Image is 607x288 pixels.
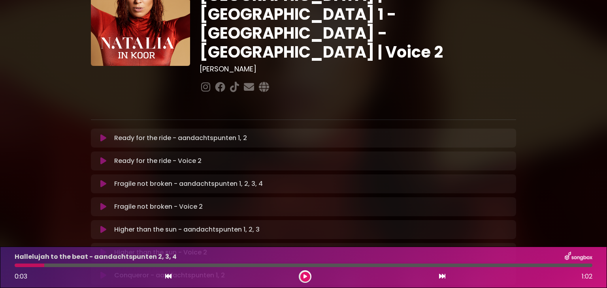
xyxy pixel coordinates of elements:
p: Ready for the ride - aandachtspunten 1, 2 [114,133,247,143]
img: songbox-logo-white.png [565,252,592,262]
h3: [PERSON_NAME] [200,65,516,73]
p: Fragile not broken - Voice 2 [114,202,203,211]
p: Hallelujah to the beat - aandachtspunten 2, 3, 4 [15,252,177,262]
p: Higher than the sun - aandachtspunten 1, 2, 3 [114,225,260,234]
span: 0:03 [15,272,27,281]
p: Fragile not broken - aandachtspunten 1, 2, 3, 4 [114,179,263,189]
p: Ready for the ride - Voice 2 [114,156,202,166]
span: 1:02 [582,272,592,281]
